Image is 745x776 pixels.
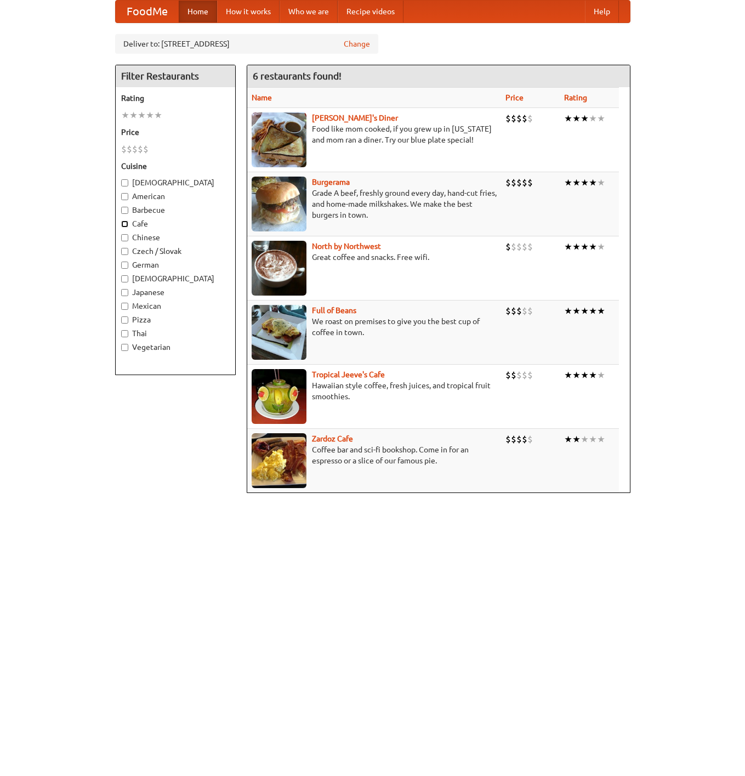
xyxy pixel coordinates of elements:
[312,114,398,122] a: [PERSON_NAME]'s Diner
[505,369,511,381] li: $
[121,220,128,228] input: Cafe
[121,303,128,310] input: Mexican
[572,433,581,445] li: ★
[312,306,356,315] a: Full of Beans
[564,305,572,317] li: ★
[121,259,230,270] label: German
[527,112,533,124] li: $
[338,1,403,22] a: Recipe videos
[121,273,230,284] label: [DEMOGRAPHIC_DATA]
[527,305,533,317] li: $
[572,241,581,253] li: ★
[121,342,230,353] label: Vegetarian
[129,109,138,121] li: ★
[516,305,522,317] li: $
[597,305,605,317] li: ★
[121,246,230,257] label: Czech / Slovak
[252,444,497,466] p: Coffee bar and sci-fi bookshop. Come in for an espresso or a slice of our famous pie.
[572,369,581,381] li: ★
[564,112,572,124] li: ★
[121,328,230,339] label: Thai
[522,433,527,445] li: $
[527,433,533,445] li: $
[252,305,306,360] img: beans.jpg
[522,241,527,253] li: $
[505,433,511,445] li: $
[121,218,230,229] label: Cafe
[589,369,597,381] li: ★
[511,433,516,445] li: $
[505,241,511,253] li: $
[597,433,605,445] li: ★
[597,369,605,381] li: ★
[121,143,127,155] li: $
[527,177,533,189] li: $
[572,112,581,124] li: ★
[564,177,572,189] li: ★
[252,316,497,338] p: We roast on premises to give you the best cup of coffee in town.
[581,369,589,381] li: ★
[252,380,497,402] p: Hawaiian style coffee, fresh juices, and tropical fruit smoothies.
[564,433,572,445] li: ★
[564,241,572,253] li: ★
[252,93,272,102] a: Name
[312,242,381,251] b: North by Northwest
[589,305,597,317] li: ★
[252,252,497,263] p: Great coffee and snacks. Free wifi.
[121,275,128,282] input: [DEMOGRAPHIC_DATA]
[121,234,128,241] input: Chinese
[522,177,527,189] li: $
[597,241,605,253] li: ★
[121,232,230,243] label: Chinese
[121,177,230,188] label: [DEMOGRAPHIC_DATA]
[589,177,597,189] li: ★
[581,112,589,124] li: ★
[585,1,619,22] a: Help
[121,314,230,325] label: Pizza
[511,369,516,381] li: $
[138,109,146,121] li: ★
[511,177,516,189] li: $
[252,241,306,296] img: north.jpg
[527,241,533,253] li: $
[581,241,589,253] li: ★
[597,177,605,189] li: ★
[312,434,353,443] a: Zardoz Cafe
[344,38,370,49] a: Change
[121,287,230,298] label: Japanese
[116,1,179,22] a: FoodMe
[589,241,597,253] li: ★
[522,112,527,124] li: $
[589,433,597,445] li: ★
[121,127,230,138] h5: Price
[121,205,230,216] label: Barbecue
[516,241,522,253] li: $
[138,143,143,155] li: $
[312,370,385,379] b: Tropical Jeeve's Cafe
[581,305,589,317] li: ★
[589,112,597,124] li: ★
[121,262,128,269] input: German
[253,71,342,81] ng-pluralize: 6 restaurants found!
[505,305,511,317] li: $
[564,369,572,381] li: ★
[217,1,280,22] a: How it works
[312,178,350,186] a: Burgerama
[527,369,533,381] li: $
[121,248,128,255] input: Czech / Slovak
[505,112,511,124] li: $
[511,241,516,253] li: $
[581,177,589,189] li: ★
[121,161,230,172] h5: Cuisine
[522,369,527,381] li: $
[132,143,138,155] li: $
[121,330,128,337] input: Thai
[572,305,581,317] li: ★
[522,305,527,317] li: $
[511,112,516,124] li: $
[505,93,524,102] a: Price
